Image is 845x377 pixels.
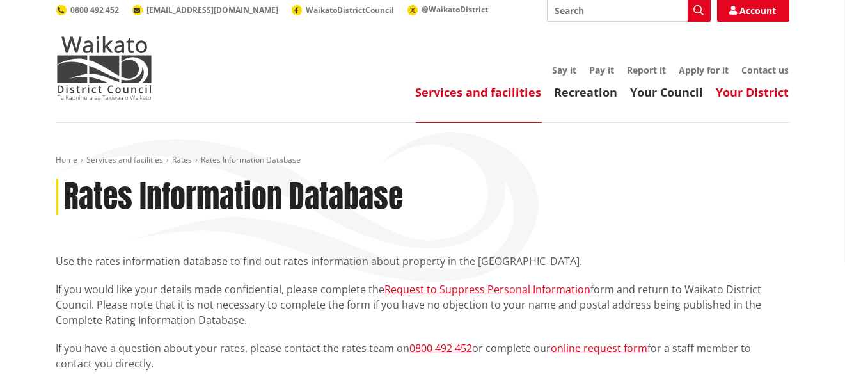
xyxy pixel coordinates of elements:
a: Request to Suppress Personal Information [385,282,591,296]
a: Pay it [590,64,615,76]
span: WaikatoDistrictCouncil [306,4,395,15]
span: [EMAIL_ADDRESS][DOMAIN_NAME] [147,4,279,15]
a: Report it [628,64,667,76]
p: Use the rates information database to find out rates information about property in the [GEOGRAPHI... [56,253,789,269]
p: If you would like your details made confidential, please complete the form and return to Waikato ... [56,282,789,328]
iframe: Messenger Launcher [786,323,832,369]
a: 0800 492 452 [56,4,120,15]
a: [EMAIL_ADDRESS][DOMAIN_NAME] [132,4,279,15]
a: Rates [173,154,193,165]
p: If you have a question about your rates, please contact the rates team on or complete our for a s... [56,341,789,371]
a: Services and facilities [416,84,542,100]
a: Services and facilities [87,154,164,165]
span: @WaikatoDistrict [422,4,489,15]
a: Say it [553,64,577,76]
a: WaikatoDistrictCouncil [292,4,395,15]
a: Recreation [555,84,618,100]
a: Your District [716,84,789,100]
nav: breadcrumb [56,155,789,166]
a: online request form [551,341,648,355]
a: Home [56,154,78,165]
img: Waikato District Council - Te Kaunihera aa Takiwaa o Waikato [56,36,152,100]
a: 0800 492 452 [410,341,473,355]
span: Rates Information Database [201,154,301,165]
a: @WaikatoDistrict [407,4,489,15]
a: Contact us [742,64,789,76]
a: Your Council [631,84,704,100]
span: 0800 492 452 [71,4,120,15]
h1: Rates Information Database [65,179,404,216]
a: Apply for it [679,64,729,76]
